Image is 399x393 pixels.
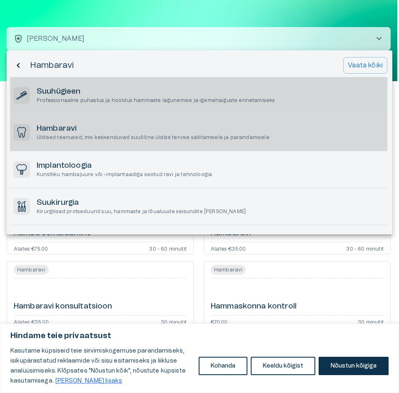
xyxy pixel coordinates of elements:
button: Keeldu kõigist [251,357,315,375]
button: Nõustun kõigiga [319,357,389,375]
a: Loe lisaks [55,378,122,384]
h6: Hambaravi [37,124,269,134]
h6: Implantoloogia [37,161,212,171]
p: Kunstliku hambajuure või -implantaadiga seotud ravi ja tehnoloogia [37,171,212,178]
button: Back [10,57,27,74]
h6: Suuhügieen [37,87,275,97]
button: Vaata kõiki [343,57,387,74]
p: Kirurgilised protseduurid suu, hammaste ja lõualuude seisundite [PERSON_NAME] [37,208,246,215]
h5: Hambaravi [30,60,74,71]
span: chevron_backward [13,60,23,70]
p: Üldised teenused, mis keskenduvad suuõõne üldise tervise säilitamisele ja parandamisele [37,134,269,141]
p: Hindame teie privaatsust [10,331,389,341]
p: Kasutame küpsiseid teie sirvimiskogemuse parandamiseks, isikupärastatud reklaamide või sisu esita... [10,346,192,386]
p: Vaata kõiki [348,60,383,70]
span: Help [42,7,55,13]
button: Kohanda [199,357,247,375]
p: Professionaalne puhastus ja hooldus hammaste lagunemise ja igemehaiguste ennetamiseks [37,97,275,104]
h6: Suukirurgia [37,198,246,208]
